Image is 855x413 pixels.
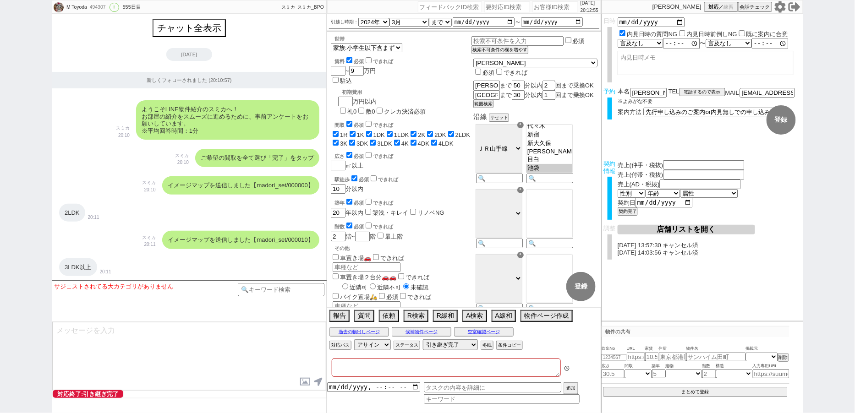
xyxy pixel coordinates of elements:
span: MAIL [725,89,739,96]
span: 必須 [354,122,364,128]
input: できれば [366,199,372,205]
label: できれば [364,122,393,128]
input: 未確認 [403,283,409,289]
input: できれば [400,293,406,299]
div: 売上(付帯・税抜) [618,170,801,179]
button: 候補物件ページ [392,327,451,337]
label: 2LDK [455,131,471,138]
input: 車置き場🚗 [333,254,339,260]
label: 〜 [515,20,520,25]
label: 未確認 [401,284,428,291]
option: 新大久保 [526,139,572,148]
p: スミカ [175,152,189,159]
button: 検索不可条件の欄を増やす [471,46,528,54]
div: 万円以内 [338,85,426,116]
label: できれば [364,153,393,159]
span: 必須 [354,200,364,206]
label: できれば [364,200,393,206]
div: ご希望の間取を全て選び「完了」をタップ [195,149,319,167]
div: ! [110,3,119,12]
button: 店舗リストを開く [618,225,755,234]
div: 駅徒歩 [334,174,471,183]
input: 5 [652,370,666,378]
button: R緩和 [433,310,458,322]
span: 本名 [618,88,630,98]
span: 調整 [604,225,616,232]
button: 報告 [329,310,350,322]
input: 近隣不可 [370,283,376,289]
label: 車置き場🚗 [331,255,371,261]
div: 〜 [618,38,801,49]
div: 築年 [334,197,471,206]
div: 分以内 [331,174,471,194]
input: できれば [366,152,372,158]
p: スミカ [116,125,130,132]
input: 🔍 [526,174,573,183]
input: 30.5 [602,370,625,378]
p: 20:12:55 [581,7,598,14]
button: 登録 [566,272,596,301]
div: ☓ [517,122,524,128]
span: 階数 [702,363,716,370]
label: 敷0 [366,108,375,115]
label: できれば [396,274,429,281]
input: できれば [366,57,372,63]
label: できれば [369,177,398,182]
input: 要対応ID検索 [484,1,530,12]
input: 1234567 [602,354,627,361]
div: 年以内 [331,197,471,217]
label: 近隣可 [340,284,367,291]
button: チャット全表示 [153,19,226,37]
span: 構造 [716,363,753,370]
span: 家賃 [645,345,659,353]
input: フィードバックID検索 [418,1,482,12]
label: 1DK [373,131,385,138]
div: 階~ 階 [331,231,471,241]
button: リセット [489,114,509,122]
label: できれば [371,255,404,261]
label: 3LDK [377,140,392,147]
input: 🔍 [526,239,573,248]
p: 20:10 [116,132,130,139]
button: 登録 [767,105,796,135]
div: 売上(AD・税抜) [618,179,801,189]
p: 20:11 [100,268,111,276]
label: クレカ決済必須 [384,108,426,115]
div: ☓ [517,252,524,258]
label: 必須 [573,38,585,44]
div: 契約日 [618,198,801,207]
div: 広さ [334,151,471,160]
p: [PERSON_NAME] [652,3,702,11]
div: ㎡以上 [331,151,471,170]
span: 必須 [359,177,369,182]
div: 階数 [334,221,471,230]
span: 回まで乗換OK [555,82,594,89]
label: 最上階 [385,233,403,240]
div: ☓ [517,187,524,193]
div: まで 分以内 [473,90,597,100]
span: 吹出No [602,345,627,353]
span: スミカ_BPO [297,5,324,10]
option: 代々木 [526,122,572,130]
span: 必須 [354,224,364,229]
label: 1K [357,131,364,138]
label: 4DK [418,140,429,147]
label: 3DK [356,140,368,147]
span: 間取 [625,363,652,370]
input: 車置き場２台分🚗🚗 [333,273,339,279]
div: 2LDK [59,204,85,222]
option: 池袋 [526,164,572,173]
input: タスクの内容を詳細に [424,382,561,392]
input: 車種など [333,262,400,272]
button: 条件コピー [496,341,523,350]
span: ※よみがな不要 [618,98,653,104]
input: できれば [366,121,372,127]
p: 20:10 [175,159,189,166]
div: サジェストされてる大カテゴリがありません [54,283,238,290]
span: 必須 [482,69,494,76]
button: 物件ページ作成 [521,310,573,322]
span: 対応終了:引き継ぎ完了 [53,390,123,398]
span: 日時 [604,17,616,24]
span: 掲載元 [746,345,758,353]
p: スミカ [142,179,156,186]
